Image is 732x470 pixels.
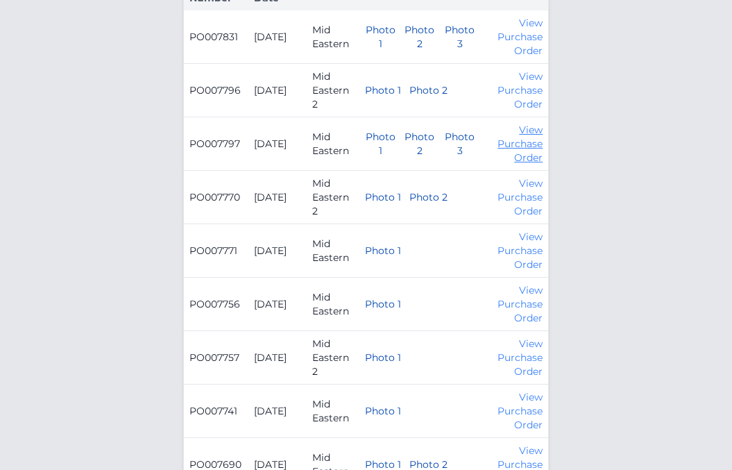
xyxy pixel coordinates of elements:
button: Photo 1 [365,23,395,51]
button: Photo 3 [444,23,476,51]
button: Photo 2 [409,83,448,97]
a: View Purchase Order [497,391,543,431]
button: Photo 1 [365,83,401,97]
td: [DATE] [248,171,307,224]
a: View Purchase Order [497,177,543,217]
a: PO007741 [189,405,237,417]
a: PO007796 [189,84,241,96]
a: PO007797 [189,137,240,150]
button: Photo 3 [444,130,476,158]
button: Photo 1 [365,297,401,311]
td: [DATE] [248,117,307,171]
td: [DATE] [248,10,307,64]
a: PO007770 [189,191,240,203]
td: [DATE] [248,385,307,438]
button: Photo 1 [365,190,401,204]
td: Mid Eastern [307,224,360,278]
a: View Purchase Order [497,17,543,57]
a: PO007757 [189,351,239,364]
td: [DATE] [248,331,307,385]
td: [DATE] [248,224,307,278]
a: PO007831 [189,31,238,43]
td: Mid Eastern [307,385,360,438]
a: PO007756 [189,298,240,310]
td: Mid Eastern 2 [307,171,360,224]
a: View Purchase Order [497,124,543,164]
td: [DATE] [248,278,307,331]
button: Photo 1 [365,244,401,258]
td: Mid Eastern 2 [307,331,360,385]
button: Photo 1 [365,130,395,158]
a: View Purchase Order [497,70,543,110]
button: Photo 1 [365,351,401,364]
td: Mid Eastern [307,117,360,171]
td: Mid Eastern [307,278,360,331]
td: Mid Eastern [307,10,360,64]
a: View Purchase Order [497,284,543,324]
a: View Purchase Order [497,230,543,271]
button: Photo 2 [404,23,436,51]
a: View Purchase Order [497,337,543,378]
button: Photo 2 [409,190,448,204]
td: Mid Eastern 2 [307,64,360,117]
td: [DATE] [248,64,307,117]
a: PO007771 [189,244,237,257]
button: Photo 1 [365,404,401,418]
button: Photo 2 [404,130,436,158]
